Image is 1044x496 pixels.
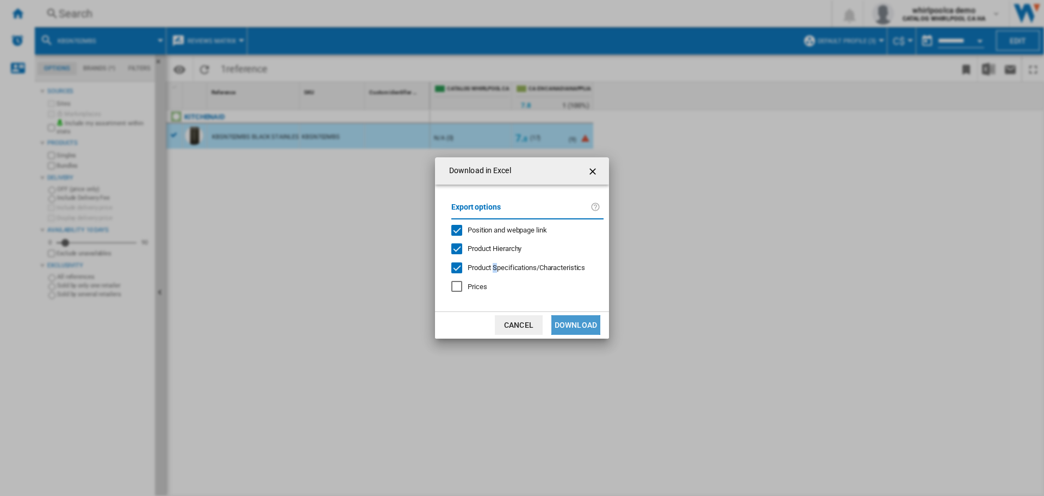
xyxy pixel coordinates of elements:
md-checkbox: Product Hierarchy [451,244,595,254]
div: Only applies to Category View [468,263,585,273]
ng-md-icon: getI18NText('BUTTONS.CLOSE_DIALOG') [587,165,600,178]
label: Export options [451,201,591,221]
h4: Download in Excel [444,166,511,176]
span: Product Hierarchy [468,244,521,253]
md-checkbox: Prices [451,281,604,292]
button: Cancel [495,315,543,335]
span: Prices [468,283,487,291]
span: Product Specifications/Characteristics [468,264,585,272]
button: Download [551,315,600,335]
md-checkbox: Position and webpage link [451,225,595,235]
button: getI18NText('BUTTONS.CLOSE_DIALOG') [583,160,605,182]
span: Position and webpage link [468,226,547,234]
